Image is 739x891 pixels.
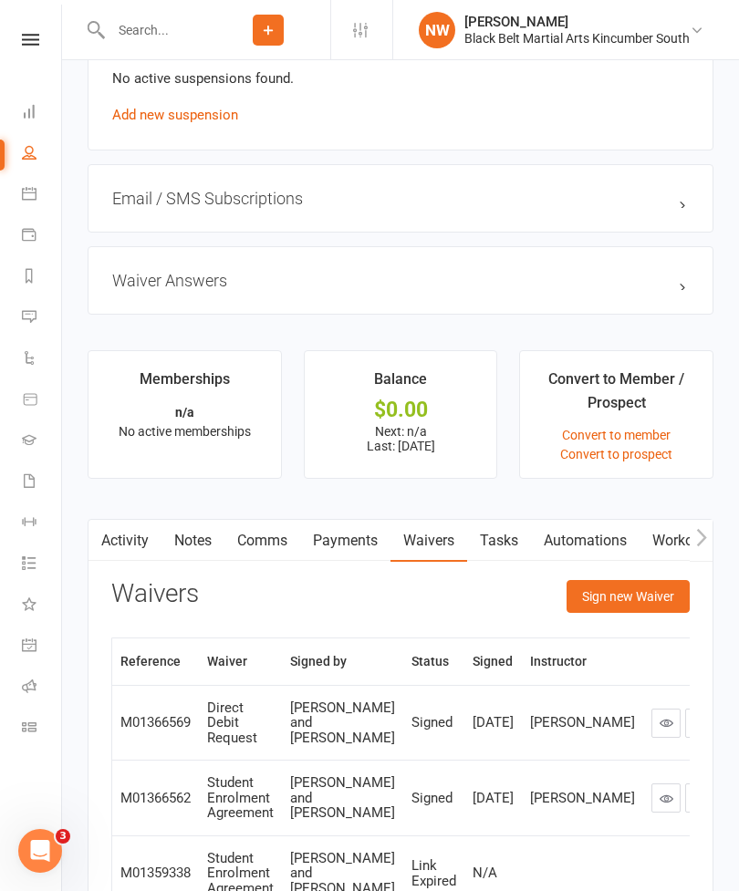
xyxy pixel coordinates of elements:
button: Sign new Waiver [567,580,690,613]
div: [DATE] [473,791,514,806]
div: Balance [374,368,427,400]
th: Reference [112,638,199,685]
div: N/A [473,865,514,881]
div: [PERSON_NAME] and [PERSON_NAME] [290,700,395,746]
a: Automations [531,520,640,562]
div: Black Belt Martial Arts Kincumber South [464,30,690,47]
div: [DATE] [473,715,514,730]
p: Next: n/a Last: [DATE] [321,424,481,453]
h3: Waiver Answers [112,271,689,290]
span: 3 [56,829,70,844]
div: Student Enrolment Agreement [207,775,274,821]
a: What's New [22,585,63,627]
a: Product Sales [22,380,63,421]
h3: Email / SMS Subscriptions [112,189,689,208]
a: General attendance kiosk mode [22,627,63,668]
div: [PERSON_NAME] and [PERSON_NAME] [290,775,395,821]
a: Tasks [467,520,531,562]
a: Calendar [22,175,63,216]
div: Link Expired [411,858,456,888]
th: Status [403,638,464,685]
div: Memberships [140,368,230,400]
th: Signed by [282,638,403,685]
div: [PERSON_NAME] [530,791,635,806]
a: Notes [161,520,224,562]
a: Payments [300,520,390,562]
a: Workouts [640,520,726,562]
div: Signed [411,791,456,806]
a: Add new suspension [112,107,238,123]
span: No active memberships [119,424,251,439]
th: Signed [464,638,522,685]
div: NW [419,12,455,48]
a: Waivers [390,520,467,562]
a: Roll call kiosk mode [22,668,63,709]
div: Signed [411,715,456,730]
div: Convert to Member / Prospect [536,368,696,423]
input: Search... [105,17,206,43]
th: Instructor [522,638,643,685]
div: $0.00 [321,400,481,420]
div: Direct Debit Request [207,700,274,746]
a: Activity [88,520,161,562]
strong: n/a [175,405,194,420]
a: Payments [22,216,63,257]
a: People [22,134,63,175]
iframe: Intercom live chat [18,829,62,873]
a: Class kiosk mode [22,709,63,750]
p: No active suspensions found. [112,67,689,89]
div: [PERSON_NAME] [464,14,690,30]
a: Convert to member [562,428,671,442]
th: Waiver [199,638,282,685]
a: Convert to prospect [560,447,672,461]
h3: Waivers [111,580,199,608]
div: M01366569 [120,715,191,730]
a: Reports [22,257,63,298]
div: M01366562 [120,791,191,806]
div: [PERSON_NAME] [530,715,635,730]
div: M01359338 [120,865,191,881]
a: Dashboard [22,93,63,134]
a: Comms [224,520,300,562]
